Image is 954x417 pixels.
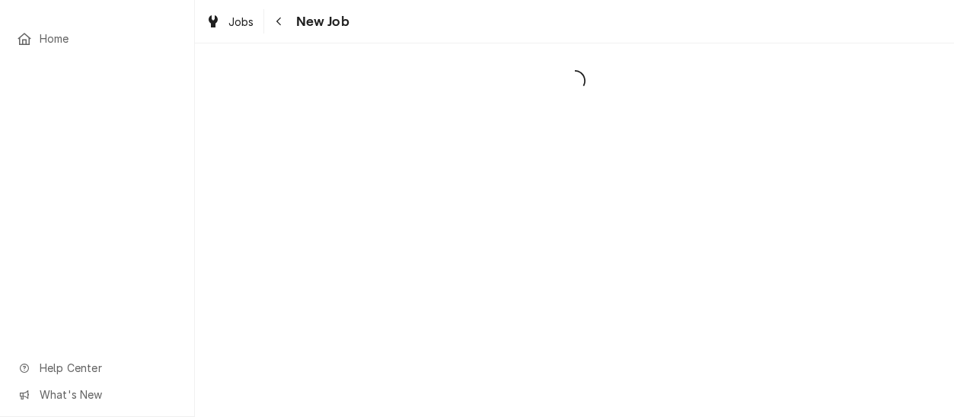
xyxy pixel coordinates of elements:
a: Home [9,26,185,51]
span: Help Center [40,360,176,376]
a: Go to Help Center [9,355,185,380]
a: Go to What's New [9,382,185,407]
span: Jobs [228,14,254,30]
span: New Job [292,11,349,32]
span: What's New [40,387,176,403]
a: Jobs [199,9,260,34]
span: Home [40,30,177,47]
button: Navigate back [267,9,292,34]
span: Loading... [195,65,954,97]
